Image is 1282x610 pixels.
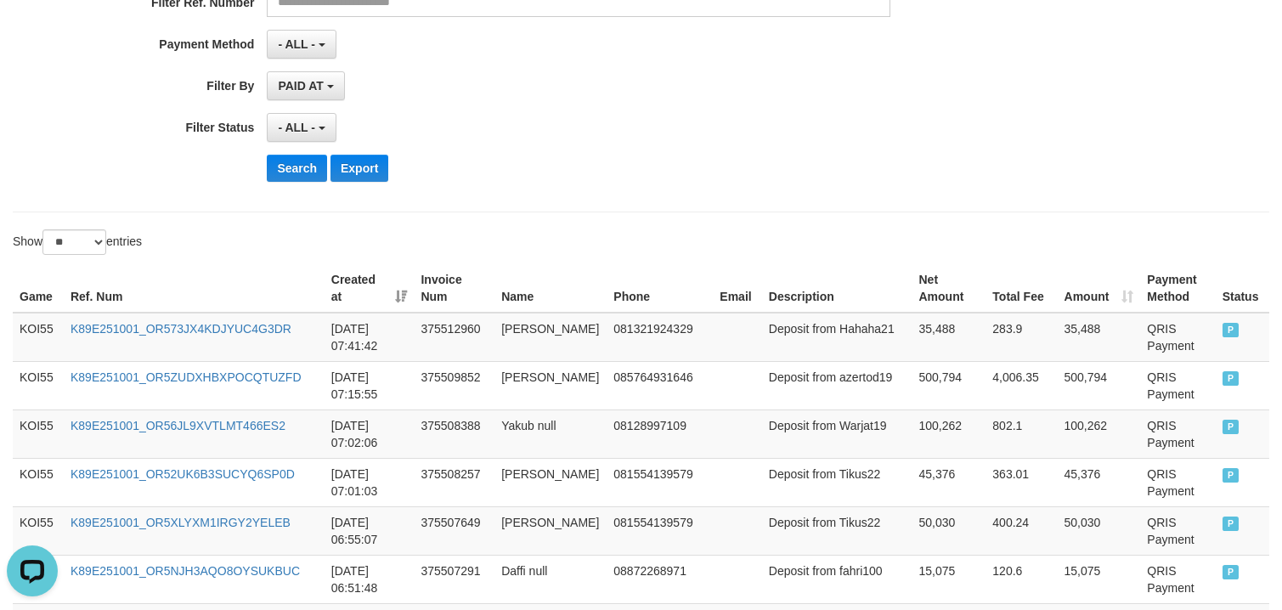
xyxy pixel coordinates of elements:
[607,264,713,313] th: Phone
[414,361,494,409] td: 375509852
[1223,468,1240,483] span: PAID
[986,555,1057,603] td: 120.6
[71,467,295,481] a: K89E251001_OR52UK6B3SUCYQ6SP0D
[414,555,494,603] td: 375507291
[1058,458,1141,506] td: 45,376
[912,264,986,313] th: Net Amount
[278,79,323,93] span: PAID AT
[1140,264,1215,313] th: Payment Method
[1058,264,1141,313] th: Amount: activate to sort column ascending
[71,419,285,432] a: K89E251001_OR56JL9XVTLMT466ES2
[912,458,986,506] td: 45,376
[13,361,64,409] td: KOI55
[607,506,713,555] td: 081554139579
[607,313,713,362] td: 081321924329
[494,313,607,362] td: [PERSON_NAME]
[13,313,64,362] td: KOI55
[494,409,607,458] td: Yakub null
[494,361,607,409] td: [PERSON_NAME]
[13,506,64,555] td: KOI55
[414,313,494,362] td: 375512960
[494,555,607,603] td: Daffi null
[762,264,912,313] th: Description
[325,409,415,458] td: [DATE] 07:02:06
[13,264,64,313] th: Game
[267,71,344,100] button: PAID AT
[1216,264,1269,313] th: Status
[912,409,986,458] td: 100,262
[762,361,912,409] td: Deposit from azertod19
[1223,371,1240,386] span: PAID
[1058,361,1141,409] td: 500,794
[912,313,986,362] td: 35,488
[494,264,607,313] th: Name
[325,458,415,506] td: [DATE] 07:01:03
[325,506,415,555] td: [DATE] 06:55:07
[1223,565,1240,579] span: PAID
[494,458,607,506] td: [PERSON_NAME]
[1223,517,1240,531] span: PAID
[762,313,912,362] td: Deposit from Hahaha21
[267,30,336,59] button: - ALL -
[1058,555,1141,603] td: 15,075
[7,7,58,58] button: Open LiveChat chat widget
[414,409,494,458] td: 375508388
[762,458,912,506] td: Deposit from Tikus22
[71,516,291,529] a: K89E251001_OR5XLYXM1IRGY2YELEB
[325,313,415,362] td: [DATE] 07:41:42
[1140,506,1215,555] td: QRIS Payment
[1058,409,1141,458] td: 100,262
[13,229,142,255] label: Show entries
[414,458,494,506] td: 375508257
[414,506,494,555] td: 375507649
[325,264,415,313] th: Created at: activate to sort column ascending
[762,506,912,555] td: Deposit from Tikus22
[1058,506,1141,555] td: 50,030
[607,361,713,409] td: 085764931646
[13,409,64,458] td: KOI55
[267,155,327,182] button: Search
[986,458,1057,506] td: 363.01
[330,155,388,182] button: Export
[607,458,713,506] td: 081554139579
[71,370,302,384] a: K89E251001_OR5ZUDXHBXPOCQTUZFD
[986,361,1057,409] td: 4,006.35
[986,409,1057,458] td: 802.1
[42,229,106,255] select: Showentries
[414,264,494,313] th: Invoice Num
[912,555,986,603] td: 15,075
[986,506,1057,555] td: 400.24
[912,361,986,409] td: 500,794
[986,264,1057,313] th: Total Fee
[1223,323,1240,337] span: PAID
[1223,420,1240,434] span: PAID
[1140,409,1215,458] td: QRIS Payment
[64,264,325,313] th: Ref. Num
[1058,313,1141,362] td: 35,488
[13,458,64,506] td: KOI55
[267,113,336,142] button: - ALL -
[278,37,315,51] span: - ALL -
[912,506,986,555] td: 50,030
[1140,458,1215,506] td: QRIS Payment
[278,121,315,134] span: - ALL -
[1140,555,1215,603] td: QRIS Payment
[762,555,912,603] td: Deposit from fahri100
[1140,313,1215,362] td: QRIS Payment
[607,555,713,603] td: 08872268971
[325,555,415,603] td: [DATE] 06:51:48
[71,564,300,578] a: K89E251001_OR5NJH3AQO8OYSUKBUC
[762,409,912,458] td: Deposit from Warjat19
[1140,361,1215,409] td: QRIS Payment
[986,313,1057,362] td: 283.9
[713,264,762,313] th: Email
[494,506,607,555] td: [PERSON_NAME]
[325,361,415,409] td: [DATE] 07:15:55
[607,409,713,458] td: 08128997109
[71,322,291,336] a: K89E251001_OR573JX4KDJYUC4G3DR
